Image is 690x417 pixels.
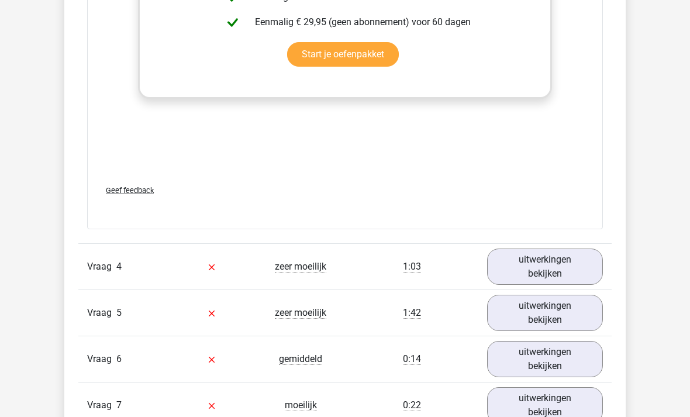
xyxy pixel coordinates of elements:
span: 7 [116,399,122,411]
span: moeilijk [285,399,317,411]
span: Geef feedback [106,186,154,195]
a: uitwerkingen bekijken [487,341,603,377]
span: Vraag [87,306,116,320]
a: Start je oefenpakket [287,42,399,67]
span: 0:14 [403,353,421,365]
span: 4 [116,261,122,272]
a: uitwerkingen bekijken [487,249,603,285]
span: 6 [116,353,122,364]
a: uitwerkingen bekijken [487,295,603,331]
span: 1:03 [403,261,421,273]
span: 0:22 [403,399,421,411]
span: 5 [116,307,122,318]
span: Vraag [87,398,116,412]
span: zeer moeilijk [275,261,326,273]
span: Vraag [87,352,116,366]
span: gemiddeld [279,353,322,365]
span: zeer moeilijk [275,307,326,319]
span: 1:42 [403,307,421,319]
span: Vraag [87,260,116,274]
